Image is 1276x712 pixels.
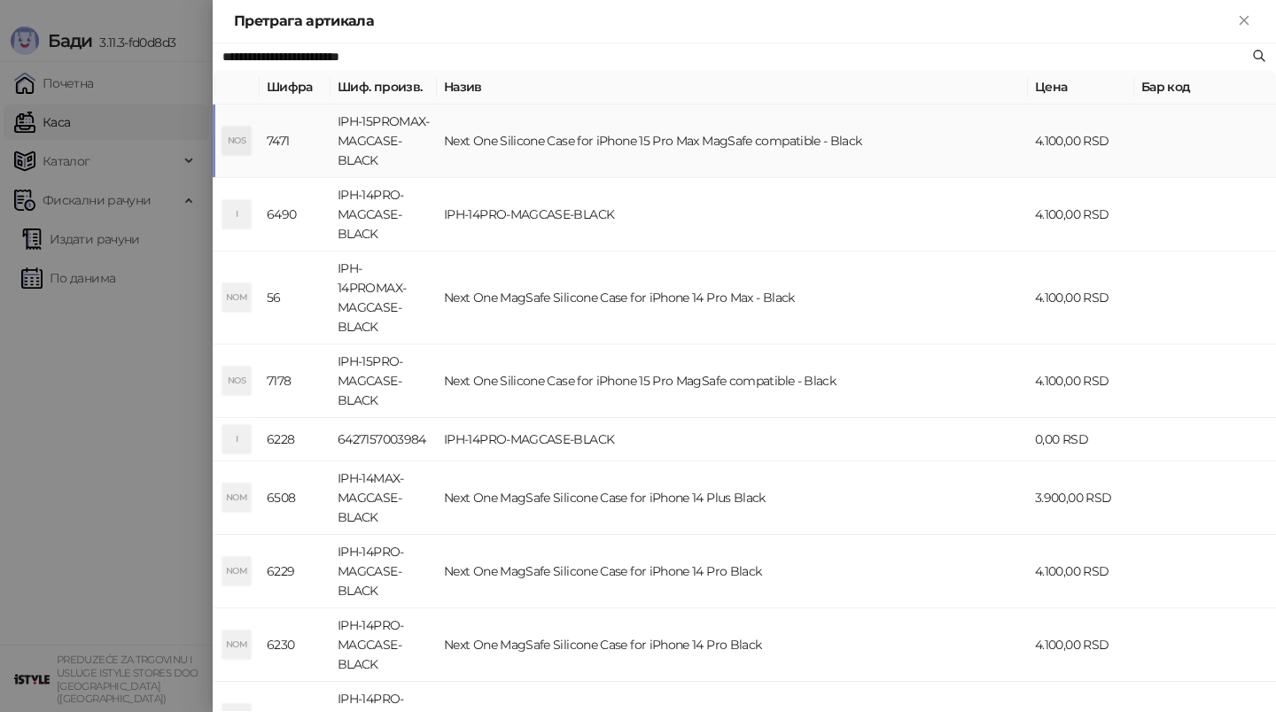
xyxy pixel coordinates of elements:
td: Next One Silicone Case for iPhone 15 Pro Max MagSafe compatible - Black [437,104,1028,178]
td: 6228 [260,418,331,461]
th: Бар код [1134,70,1276,104]
div: NOM [222,484,251,512]
td: 6230 [260,608,331,682]
td: 4.100,00 RSD [1028,344,1134,418]
td: 6427157003984 [331,418,437,461]
td: Next One MagSafe Silicone Case for iPhone 14 Pro Max - Black [437,252,1028,344]
td: IPH-15PRO-MAGCASE-BLACK [331,344,437,418]
td: 4.100,00 RSD [1028,178,1134,252]
td: 0,00 RSD [1028,418,1134,461]
td: IPH-14PRO-MAGCASE-BLACK [331,535,437,608]
th: Шифра [260,70,331,104]
td: IPH-15PROMAX-MAGCASE-BLACK [331,104,437,178]
td: Next One MagSafe Silicone Case for iPhone 14 Pro Black [437,535,1028,608]
td: Next One MagSafe Silicone Case for iPhone 14 Plus Black [437,461,1028,535]
td: 4.100,00 RSD [1028,104,1134,178]
td: 4.100,00 RSD [1028,252,1134,344]
td: IPH-14PRO-MAGCASE-BLACK [437,178,1028,252]
td: 7471 [260,104,331,178]
td: IPH-14PROMAX-MAGCASE-BLACK [331,252,437,344]
td: IPH-14PRO-MAGCASE-BLACK [437,418,1028,461]
div: NOM [222,283,251,312]
td: 3.900,00 RSD [1028,461,1134,535]
td: IPH-14PRO-MAGCASE-BLACK [331,178,437,252]
div: I [222,425,251,453]
div: I [222,200,251,228]
div: NOS [222,367,251,395]
td: IPH-14MAX-MAGCASE-BLACK [331,461,437,535]
div: Претрага артикала [234,11,1233,32]
td: 56 [260,252,331,344]
td: Next One MagSafe Silicone Case for iPhone 14 Pro Black [437,608,1028,682]
th: Цена [1028,70,1134,104]
th: Назив [437,70,1028,104]
td: 6508 [260,461,331,535]
button: Close [1233,11,1255,32]
div: NOM [222,631,251,659]
td: 6490 [260,178,331,252]
th: Шиф. произв. [331,70,437,104]
td: 4.100,00 RSD [1028,608,1134,682]
div: NOM [222,557,251,585]
td: Next One Silicone Case for iPhone 15 Pro MagSafe compatible - Black [437,344,1028,418]
td: IPH-14PRO-MAGCASE-BLACK [331,608,437,682]
td: 7178 [260,344,331,418]
td: 6229 [260,535,331,608]
td: 4.100,00 RSD [1028,535,1134,608]
div: NOS [222,127,251,155]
